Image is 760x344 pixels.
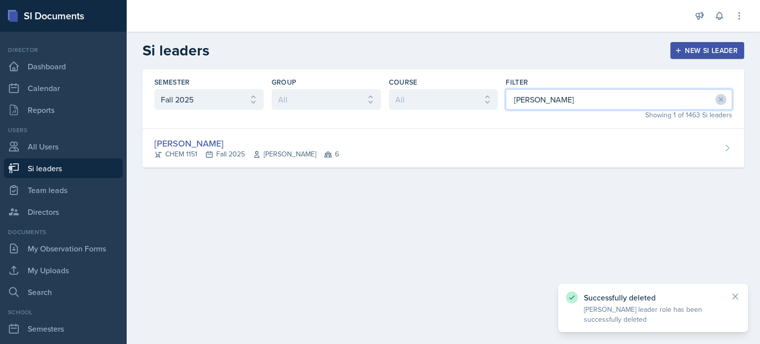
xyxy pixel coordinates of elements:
p: Successfully deleted [584,293,722,302]
a: Directors [4,202,123,222]
label: Semester [154,77,190,87]
a: Calendar [4,78,123,98]
div: Documents [4,228,123,237]
span: [PERSON_NAME] [253,149,316,159]
a: Search [4,282,123,302]
label: Filter [506,77,528,87]
label: Group [272,77,297,87]
a: Team leads [4,180,123,200]
a: Semesters [4,319,123,339]
a: Si leaders [4,158,123,178]
button: New Si leader [670,42,744,59]
div: [PERSON_NAME] [154,137,339,150]
h2: Si leaders [142,42,209,59]
input: Filter [506,89,732,110]
label: Course [389,77,418,87]
a: Dashboard [4,56,123,76]
div: School [4,308,123,317]
a: All Users [4,137,123,156]
span: 6 [324,149,339,159]
div: Showing 1 of 1463 Si leaders [506,110,732,120]
a: [PERSON_NAME] CHEM 1151Fall 2025[PERSON_NAME] 6 [142,129,744,168]
div: New Si leader [677,47,738,54]
p: [PERSON_NAME] leader role has been successfully deleted [584,304,722,324]
a: My Observation Forms [4,239,123,258]
a: Reports [4,100,123,120]
div: CHEM 1151 Fall 2025 [154,149,339,159]
div: Users [4,126,123,135]
div: Director [4,46,123,54]
a: My Uploads [4,260,123,280]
